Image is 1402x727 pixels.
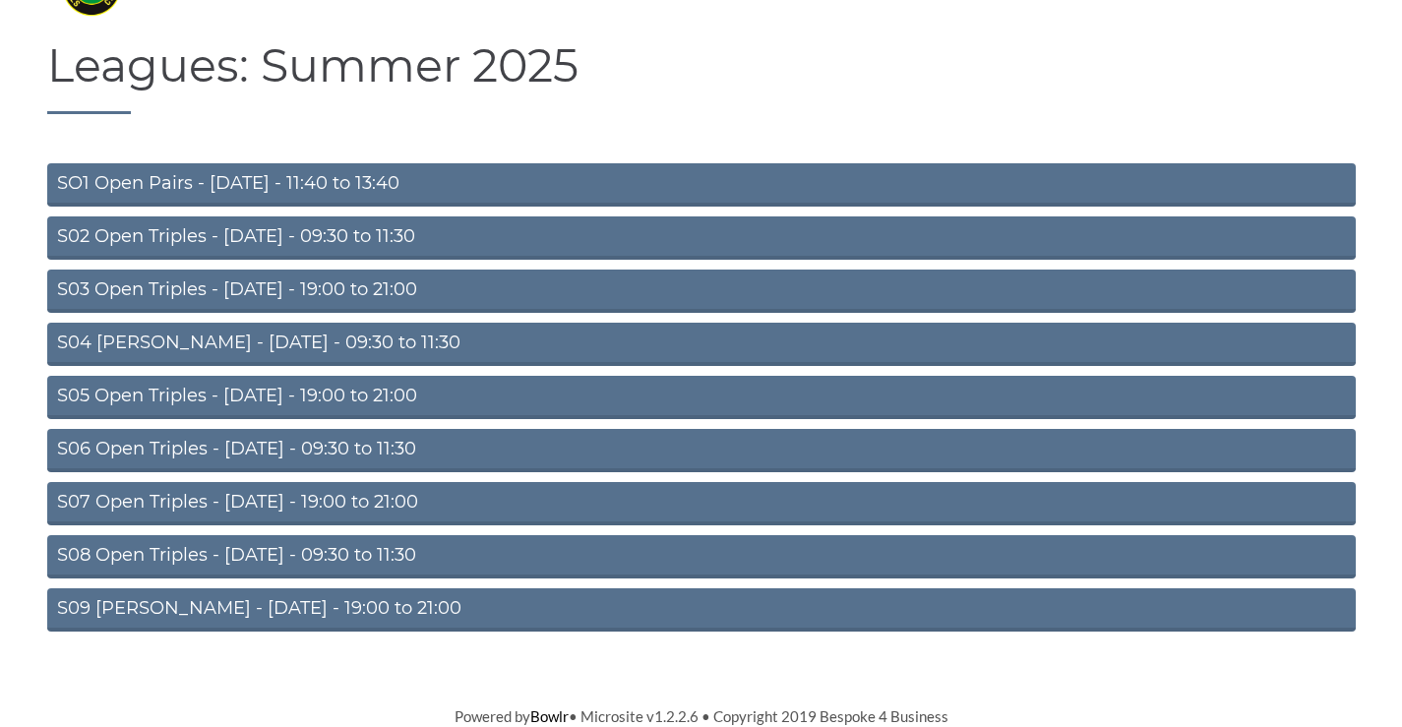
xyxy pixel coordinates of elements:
a: S03 Open Triples - [DATE] - 19:00 to 21:00 [47,270,1356,313]
a: S08 Open Triples - [DATE] - 09:30 to 11:30 [47,535,1356,578]
a: S06 Open Triples - [DATE] - 09:30 to 11:30 [47,429,1356,472]
h1: Leagues: Summer 2025 [47,41,1356,114]
a: S02 Open Triples - [DATE] - 09:30 to 11:30 [47,216,1356,260]
a: S04 [PERSON_NAME] - [DATE] - 09:30 to 11:30 [47,323,1356,366]
a: S07 Open Triples - [DATE] - 19:00 to 21:00 [47,482,1356,525]
a: S05 Open Triples - [DATE] - 19:00 to 21:00 [47,376,1356,419]
a: SO1 Open Pairs - [DATE] - 11:40 to 13:40 [47,163,1356,207]
a: S09 [PERSON_NAME] - [DATE] - 19:00 to 21:00 [47,588,1356,632]
a: Bowlr [530,707,569,725]
span: Powered by • Microsite v1.2.2.6 • Copyright 2019 Bespoke 4 Business [455,707,948,725]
